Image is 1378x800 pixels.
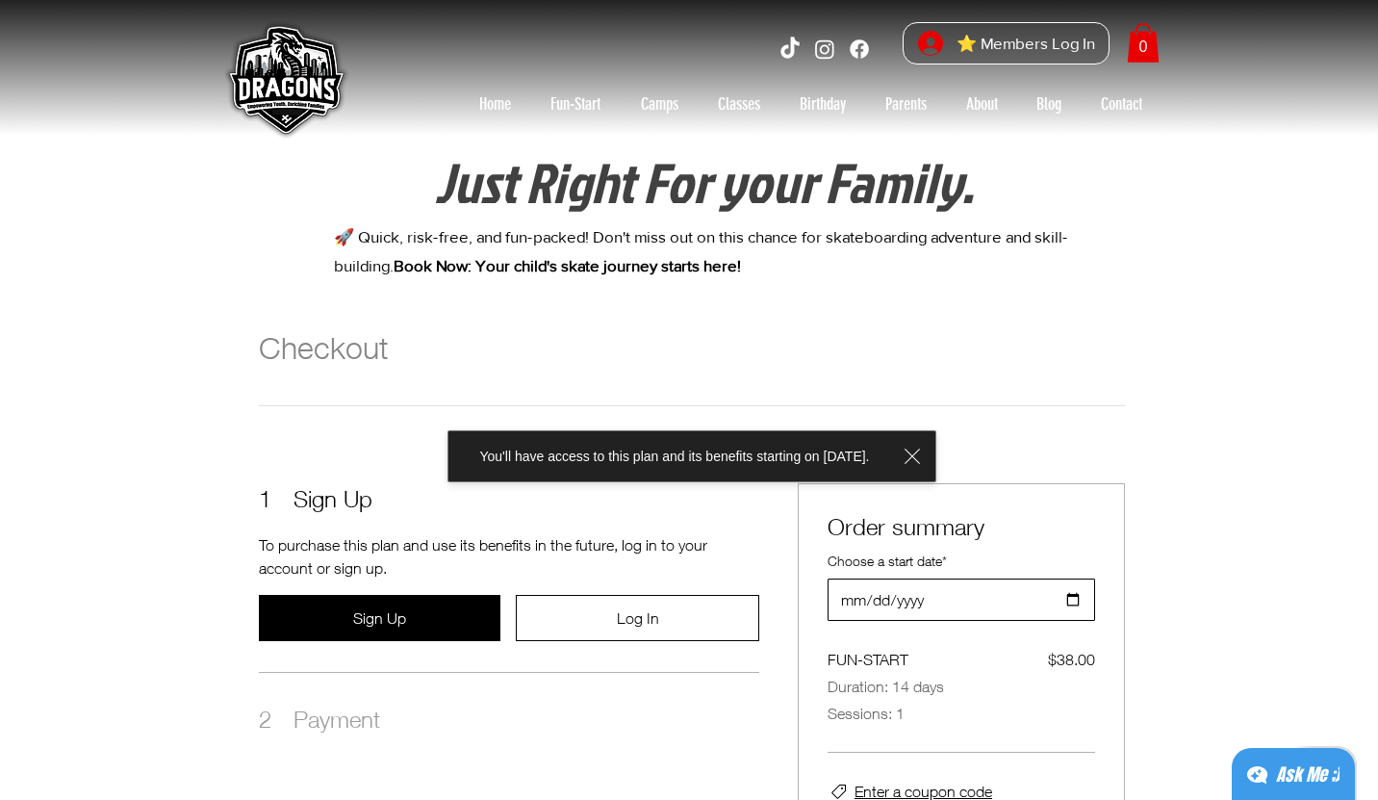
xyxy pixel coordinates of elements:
[259,704,380,735] h2: Payment
[617,609,659,627] span: Log In
[828,702,1095,725] span: Sessions: 1
[394,256,741,274] span: Book Now: Your child's skate journey starts here!
[479,447,869,466] span: You'll have access to this plan and its benefits starting on [DATE].
[259,483,372,514] h2: Sign Up
[259,533,759,580] p: To purchase this plan and use its benefits in the future, log in to your account or sign up.
[828,552,947,571] label: Choose a start date
[865,89,946,119] a: Parents
[950,29,1102,59] span: ⭐ Members Log In
[778,37,872,62] ul: Social Bar
[459,89,530,119] a: Home
[259,704,293,735] span: 2
[1081,89,1161,119] a: Contact
[541,89,610,119] p: Fun-Start
[353,609,406,627] span: Sign Up
[1091,89,1152,119] p: Contact
[946,89,1017,119] a: About
[259,595,500,641] button: Sign Up
[1139,38,1148,55] text: 0
[1127,23,1160,63] a: Cart with 0 items
[217,14,352,149] img: Skate Dragons logo with the slogan 'Empowering Youth, Enriching Families' in Singapore.
[516,595,759,641] button: Log In
[435,142,974,221] span: Just Right For your Family.
[530,89,621,119] a: Fun-Start
[698,89,780,119] a: Classes
[334,222,1074,281] p: 🚀 Quick, risk-free, and fun-packed! Don't miss out on this chance for skateboarding adventure and...
[957,89,1008,119] p: About
[790,89,855,119] p: Birthday
[828,648,908,671] span: FUN-START
[828,513,1095,540] h2: Order summary
[876,89,936,119] p: Parents
[1017,89,1081,119] a: Blog
[259,329,388,366] span: Checkout
[259,483,293,514] span: 1
[708,89,770,119] p: Classes
[1048,648,1095,671] span: $38.00
[470,89,521,119] p: Home
[828,675,1095,698] span: Duration: 14 days
[780,89,865,119] a: Birthday
[459,89,1161,119] nav: Site
[631,89,688,119] p: Camps
[1027,89,1071,119] p: Blog
[1276,761,1340,788] div: Ask Me ;)
[621,89,698,119] a: Camps
[905,23,1109,65] button: ⭐ Members Log In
